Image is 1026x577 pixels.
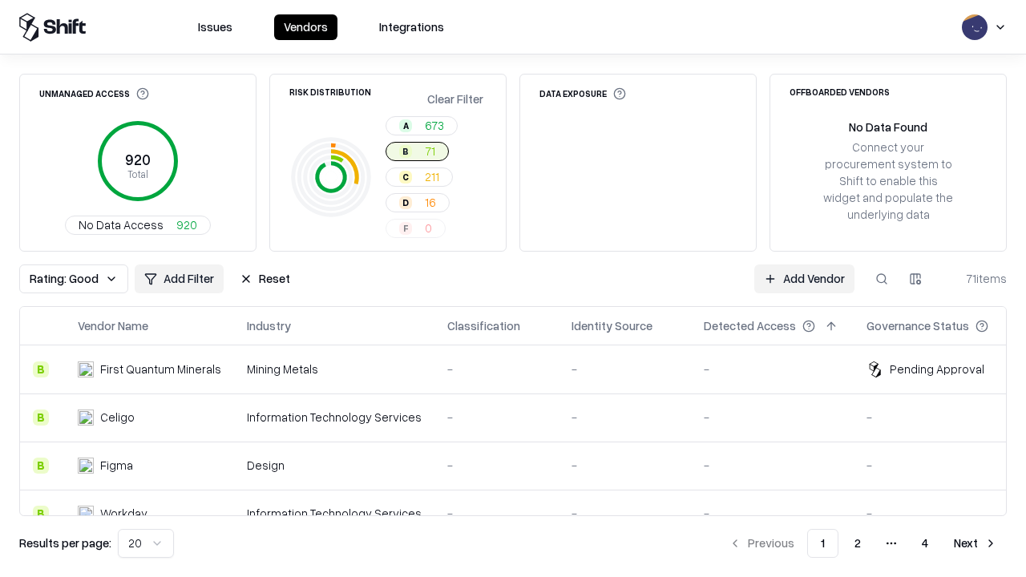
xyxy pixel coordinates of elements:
[790,87,890,96] div: Offboarded Vendors
[399,171,412,184] div: C
[274,14,337,40] button: Vendors
[572,361,678,377] div: -
[572,505,678,522] div: -
[425,117,444,134] span: 673
[247,457,422,474] div: Design
[447,457,546,474] div: -
[704,409,841,426] div: -
[539,87,626,100] div: Data Exposure
[425,168,439,185] span: 211
[78,506,94,522] img: Workday
[100,361,221,377] div: First Quantum Minerals
[33,506,49,522] div: B
[247,317,291,334] div: Industry
[78,317,148,334] div: Vendor Name
[247,409,422,426] div: Information Technology Services
[30,270,99,287] span: Rating: Good
[719,529,1007,558] nav: pagination
[100,409,135,426] div: Celigo
[399,119,412,132] div: A
[704,457,841,474] div: -
[370,14,454,40] button: Integrations
[33,410,49,426] div: B
[135,264,224,293] button: Add Filter
[822,139,955,224] div: Connect your procurement system to Shift to enable this widget and populate the underlying data
[425,143,435,159] span: 71
[866,457,1014,474] div: -
[447,317,520,334] div: Classification
[39,87,149,100] div: Unmanaged Access
[890,361,984,377] div: Pending Approval
[943,270,1007,287] div: 71 items
[399,145,412,158] div: B
[33,361,49,377] div: B
[866,317,969,334] div: Governance Status
[754,264,854,293] a: Add Vendor
[386,193,450,212] button: D16
[386,167,453,187] button: C211
[572,317,652,334] div: Identity Source
[247,361,422,377] div: Mining Metals
[78,410,94,426] img: Celigo
[447,409,546,426] div: -
[19,264,128,293] button: Rating: Good
[100,505,147,522] div: Workday
[909,529,941,558] button: 4
[19,535,111,551] p: Results per page:
[247,505,422,522] div: Information Technology Services
[399,196,412,209] div: D
[704,317,796,334] div: Detected Access
[100,457,133,474] div: Figma
[386,142,449,161] button: B71
[944,529,1007,558] button: Next
[188,14,242,40] button: Issues
[849,119,927,135] div: No Data Found
[386,116,458,135] button: A673
[65,216,211,235] button: No Data Access920
[572,409,678,426] div: -
[176,216,197,233] span: 920
[125,151,151,168] tspan: 920
[447,505,546,522] div: -
[79,216,164,233] span: No Data Access
[424,87,487,111] button: Clear Filter
[807,529,838,558] button: 1
[127,167,148,180] tspan: Total
[230,264,300,293] button: Reset
[704,361,841,377] div: -
[425,194,436,211] span: 16
[78,361,94,377] img: First Quantum Minerals
[842,529,874,558] button: 2
[447,361,546,377] div: -
[289,87,371,96] div: Risk Distribution
[78,458,94,474] img: Figma
[866,505,1014,522] div: -
[572,457,678,474] div: -
[704,505,841,522] div: -
[866,409,1014,426] div: -
[33,458,49,474] div: B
